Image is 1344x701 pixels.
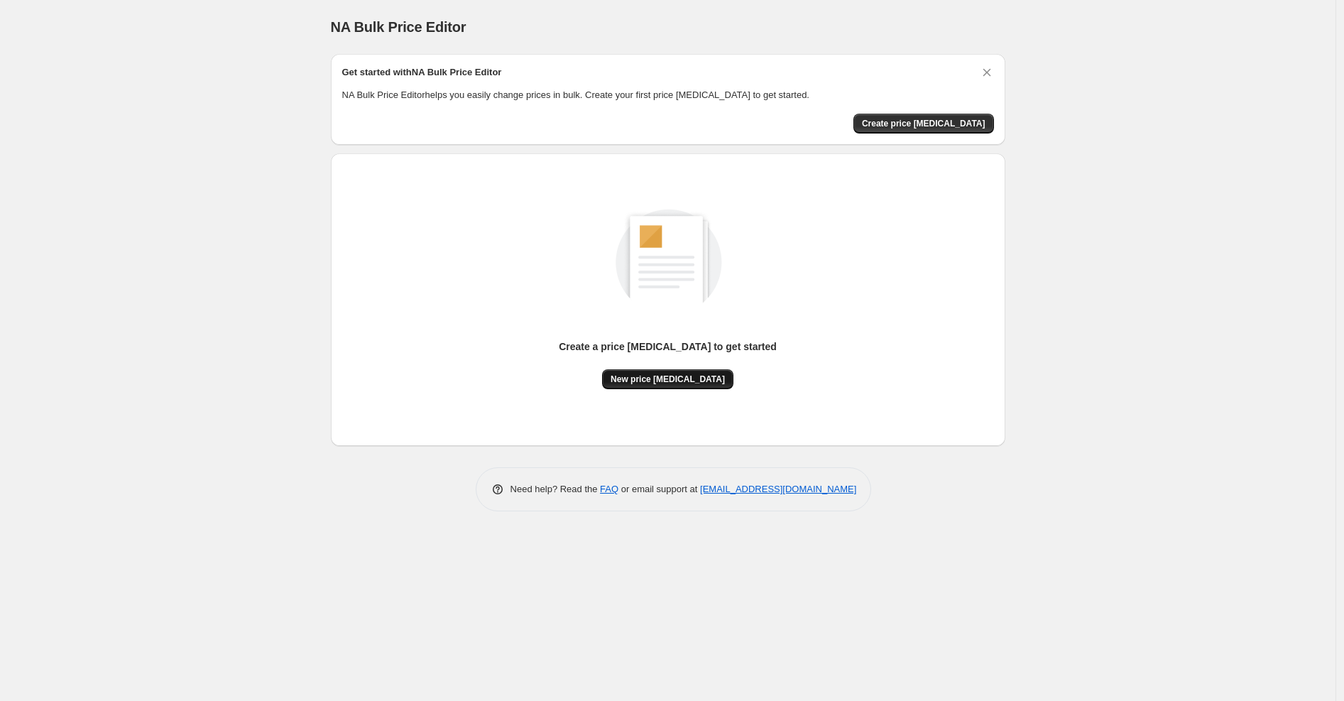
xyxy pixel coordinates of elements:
button: Create price change job [853,114,994,134]
span: New price [MEDICAL_DATA] [611,374,725,385]
span: Create price [MEDICAL_DATA] [862,118,985,129]
p: Create a price [MEDICAL_DATA] to get started [559,339,777,354]
a: FAQ [600,484,618,494]
span: NA Bulk Price Editor [331,19,466,35]
button: New price [MEDICAL_DATA] [602,369,733,389]
p: NA Bulk Price Editor helps you easily change prices in bulk. Create your first price [MEDICAL_DAT... [342,88,994,102]
h2: Get started with NA Bulk Price Editor [342,65,502,80]
span: or email support at [618,484,700,494]
span: Need help? Read the [510,484,601,494]
a: [EMAIL_ADDRESS][DOMAIN_NAME] [700,484,856,494]
button: Dismiss card [980,65,994,80]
